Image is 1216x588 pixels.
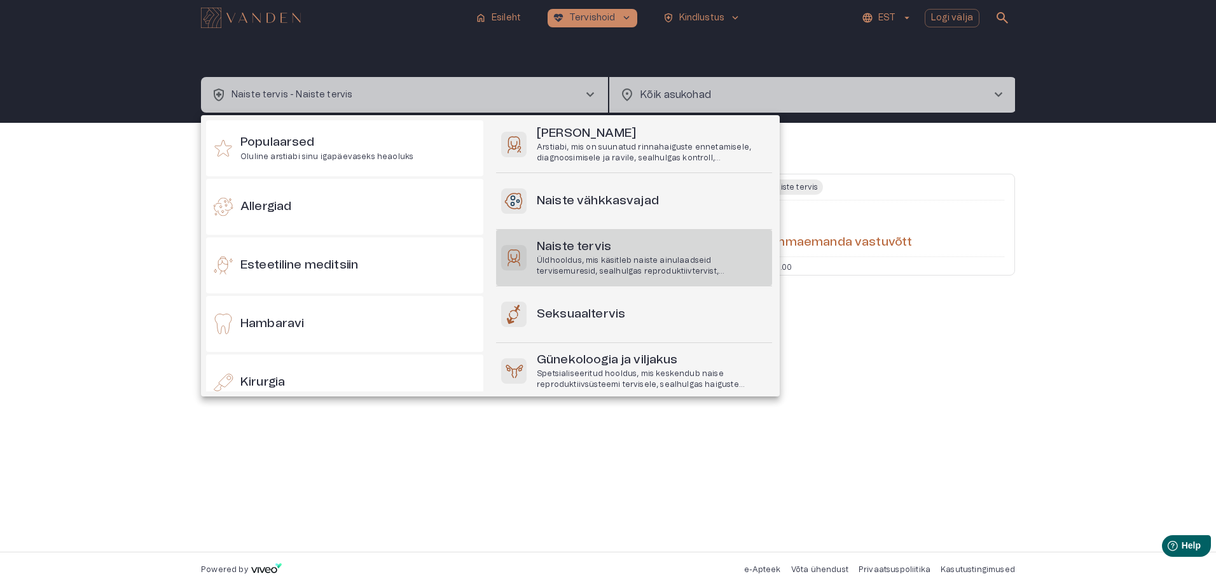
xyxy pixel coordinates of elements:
[1117,530,1216,566] iframe: Help widget launcher
[240,134,413,151] h6: Populaarsed
[537,193,659,210] h6: Naiste vähkkasvajad
[537,352,767,369] h6: Günekoloogia ja viljakus
[240,257,358,274] h6: Esteetiline meditsiin
[537,255,767,277] p: Üldhooldus, mis käsitleb naiste ainulaadseid tervisemuresid, sealhulgas reproduktiivtervist, horm...
[240,151,413,162] p: Oluline arstiabi sinu igapäevaseks heaoluks
[240,316,304,333] h6: Hambaravi
[537,142,767,164] p: Arstiabi, mis on suunatud rinnahaiguste ennetamisele, diagnoosimisele ja ravile, sealhulgas kontr...
[240,374,285,391] h6: Kirurgia
[537,368,767,390] p: Spetsialiseeritud hooldus, mis keskendub naise reproduktiivsüsteemi tervisele, sealhulgas haigust...
[240,199,291,216] h6: Allergiad
[537,239,767,256] h6: Naiste tervis
[537,306,625,323] h6: Seksuaaltervis
[537,125,767,143] h6: [PERSON_NAME]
